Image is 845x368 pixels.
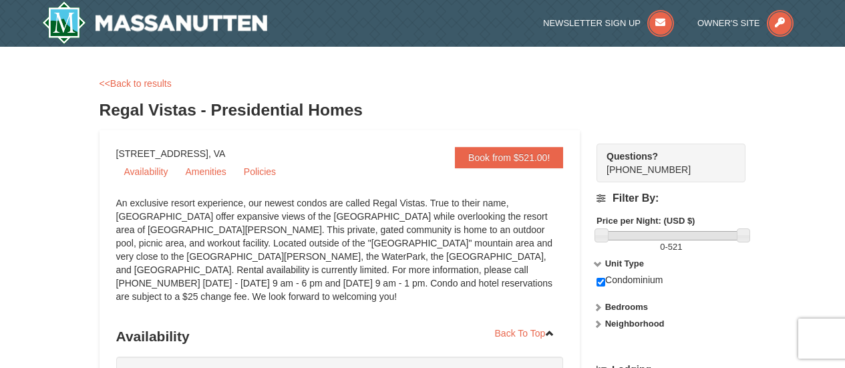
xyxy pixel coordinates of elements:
span: 521 [668,242,683,252]
span: Newsletter Sign Up [543,18,641,28]
a: Policies [236,162,284,182]
strong: Neighborhood [605,319,665,329]
span: Owner's Site [697,18,760,28]
div: An exclusive resort experience, our newest condos are called Regal Vistas. True to their name, [G... [116,196,564,317]
a: Newsletter Sign Up [543,18,674,28]
a: Book from $521.00! [455,147,563,168]
strong: Bedrooms [605,302,648,312]
a: Back To Top [486,323,564,343]
h3: Availability [116,323,564,350]
div: Condominium [597,274,745,301]
label: - [597,240,745,254]
span: [PHONE_NUMBER] [607,150,721,175]
h4: Filter By: [597,192,745,204]
strong: Price per Night: (USD $) [597,216,695,226]
span: 0 [660,242,665,252]
a: Massanutten Resort [42,1,268,44]
h3: Regal Vistas - Presidential Homes [100,97,746,124]
strong: Questions? [607,151,658,162]
img: Massanutten Resort Logo [42,1,268,44]
strong: Unit Type [605,258,644,268]
a: Amenities [177,162,234,182]
a: <<Back to results [100,78,172,89]
a: Owner's Site [697,18,794,28]
a: Availability [116,162,176,182]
